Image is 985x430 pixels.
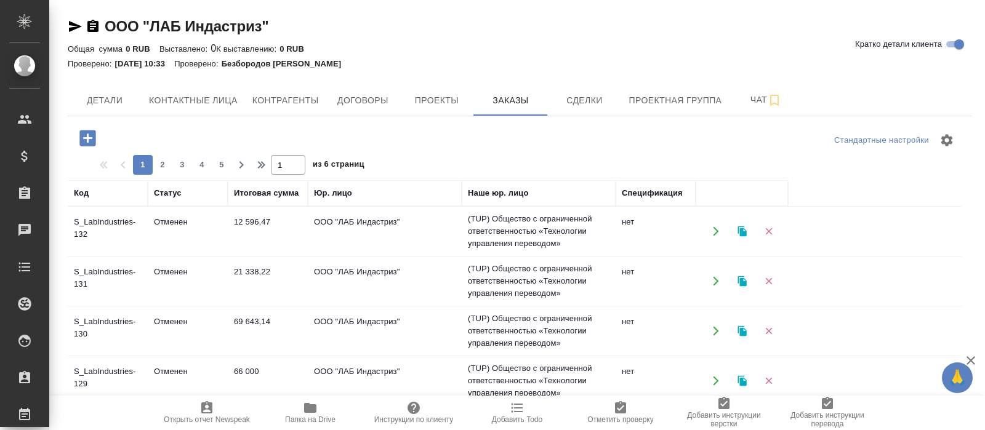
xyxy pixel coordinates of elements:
[308,359,462,402] td: ООО "ЛАБ Индастриз"
[252,93,319,108] span: Контрагенты
[672,396,776,430] button: Добавить инструкции верстки
[148,260,228,303] td: Отменен
[407,93,466,108] span: Проекты
[783,411,872,428] span: Добавить инструкции перевода
[212,155,231,175] button: 5
[68,59,115,68] p: Проверено:
[569,396,672,430] button: Отметить проверку
[212,159,231,171] span: 5
[68,359,148,402] td: S_LabIndustries-129
[703,219,728,244] button: Открыть
[192,155,212,175] button: 4
[587,415,653,424] span: Отметить проверку
[314,187,352,199] div: Юр. лицо
[855,38,942,50] span: Кратко детали клиента
[767,93,782,108] svg: Подписаться
[172,159,192,171] span: 3
[555,93,614,108] span: Сделки
[71,125,105,151] button: Добавить проект
[616,260,696,303] td: нет
[462,257,616,306] td: (TUP) Общество с ограниченной ответственностью «Технологии управления переводом»
[629,93,722,108] span: Проектная группа
[462,207,616,256] td: (TUP) Общество с ограниченной ответственностью «Технологии управления переводом»
[308,210,462,253] td: ООО "ЛАБ Индастриз"
[703,269,728,294] button: Открыть
[756,319,781,344] button: Удалить
[492,415,542,424] span: Добавить Todo
[149,93,238,108] span: Контактные лица
[362,396,465,430] button: Инструкции по клиенту
[730,319,755,344] button: Клонировать
[730,219,755,244] button: Клонировать
[155,396,259,430] button: Открыть отчет Newspeak
[947,365,968,391] span: 🙏
[756,368,781,394] button: Удалить
[736,92,795,108] span: Чат
[174,59,222,68] p: Проверено:
[154,187,182,199] div: Статус
[622,187,683,199] div: Спецификация
[465,396,569,430] button: Добавить Todo
[462,306,616,356] td: (TUP) Общество с ограниченной ответственностью «Технологии управления переводом»
[228,210,308,253] td: 12 596,47
[234,187,299,199] div: Итоговая сумма
[831,131,932,150] div: split button
[74,187,89,199] div: Код
[153,159,172,171] span: 2
[216,44,279,54] p: К выставлению:
[616,359,696,402] td: нет
[68,44,126,54] p: Общая сумма
[308,260,462,303] td: ООО "ЛАБ Индастриз"
[756,219,781,244] button: Удалить
[115,59,175,68] p: [DATE] 10:33
[222,59,351,68] p: Безбородов [PERSON_NAME]
[68,260,148,303] td: S_LabIndustries-131
[148,309,228,352] td: Отменен
[259,396,362,430] button: Папка на Drive
[164,415,250,424] span: Открыть отчет Newspeak
[86,19,100,34] button: Скопировать ссылку
[68,210,148,253] td: S_LabIndustries-132
[333,93,392,108] span: Договоры
[776,396,879,430] button: Добавить инструкции перевода
[308,309,462,352] td: ООО "ЛАБ Индастриз"
[703,368,728,394] button: Открыть
[228,359,308,402] td: 66 000
[703,319,728,344] button: Открыть
[159,44,211,54] p: Выставлено:
[616,210,696,253] td: нет
[462,356,616,405] td: (TUP) Общество с ограниченной ответственностью «Технологии управления переводом»
[172,155,192,175] button: 3
[105,18,269,34] a: ООО "ЛАБ Индастриз"
[68,41,971,56] div: 0
[468,187,529,199] div: Наше юр. лицо
[730,269,755,294] button: Клонировать
[374,415,454,424] span: Инструкции по клиенту
[730,368,755,394] button: Клонировать
[942,362,973,393] button: 🙏
[481,93,540,108] span: Заказы
[756,269,781,294] button: Удалить
[148,210,228,253] td: Отменен
[932,125,962,155] span: Настроить таблицу
[148,359,228,402] td: Отменен
[279,44,313,54] p: 0 RUB
[285,415,336,424] span: Папка на Drive
[228,309,308,352] td: 69 643,14
[228,260,308,303] td: 21 338,22
[68,19,82,34] button: Скопировать ссылку для ЯМессенджера
[75,93,134,108] span: Детали
[680,411,768,428] span: Добавить инструкции верстки
[616,309,696,352] td: нет
[313,157,364,175] span: из 6 страниц
[68,309,148,352] td: S_LabIndustries-130
[192,159,212,171] span: 4
[126,44,159,54] p: 0 RUB
[153,155,172,175] button: 2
